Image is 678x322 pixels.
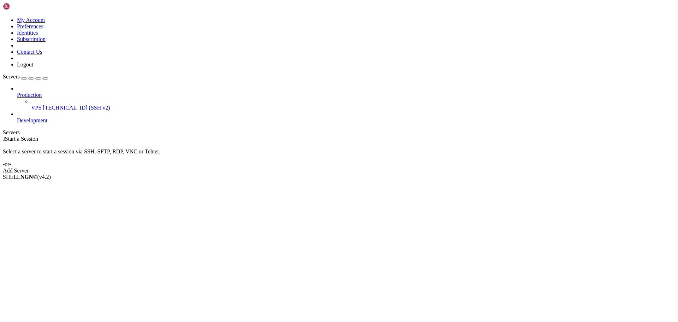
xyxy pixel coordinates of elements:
[17,117,675,124] a: Development
[3,168,675,174] div: Add Server
[3,74,48,80] a: Servers
[17,23,43,29] a: Preferences
[31,105,675,111] a: VPS [TECHNICAL_ID] (SSH v2)
[37,174,51,180] span: 4.2.0
[17,17,45,23] a: My Account
[3,174,51,180] span: SHELL ©
[17,92,675,98] a: Production
[3,136,5,142] span: 
[3,129,675,136] div: Servers
[17,49,42,55] a: Contact Us
[31,98,675,111] li: VPS [TECHNICAL_ID] (SSH v2)
[43,105,110,111] span: [TECHNICAL_ID] (SSH v2)
[3,3,43,10] img: Shellngn
[17,36,46,42] a: Subscription
[3,142,675,168] div: Select a server to start a session via SSH, SFTP, RDP, VNC or Telnet. -or-
[17,92,42,98] span: Production
[20,174,33,180] b: NGN
[3,74,20,80] span: Servers
[5,136,38,142] span: Start a Session
[17,111,675,124] li: Development
[17,62,33,68] a: Logout
[17,30,38,36] a: Identities
[17,86,675,111] li: Production
[31,105,41,111] span: VPS
[17,117,47,123] span: Development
